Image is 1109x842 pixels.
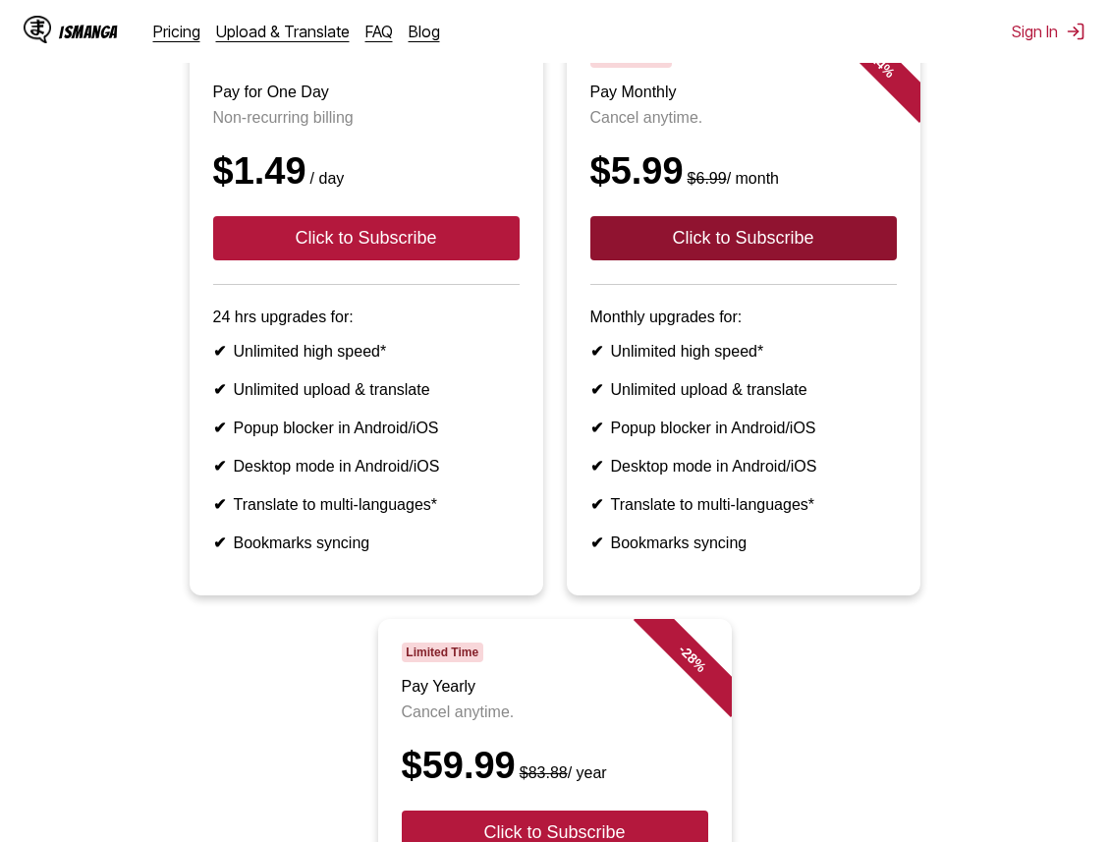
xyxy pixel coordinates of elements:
li: Bookmarks syncing [590,533,897,552]
p: Cancel anytime. [402,703,708,721]
p: Monthly upgrades for: [590,309,897,326]
div: IsManga [59,23,118,41]
b: ✔ [213,343,226,360]
button: Click to Subscribe [590,216,897,260]
div: $5.99 [590,150,897,193]
li: Desktop mode in Android/iOS [213,457,520,476]
li: Unlimited high speed* [590,342,897,361]
img: Sign out [1066,22,1085,41]
b: ✔ [590,381,603,398]
p: 24 hrs upgrades for: [213,309,520,326]
p: Non-recurring billing [213,109,520,127]
small: / month [684,170,779,187]
li: Desktop mode in Android/iOS [590,457,897,476]
li: Popup blocker in Android/iOS [213,419,520,437]
button: Sign In [1012,22,1085,41]
b: ✔ [590,343,603,360]
s: $6.99 [688,170,727,187]
b: ✔ [590,534,603,551]
b: ✔ [590,420,603,436]
b: ✔ [213,420,226,436]
a: IsManga LogoIsManga [24,16,153,47]
li: Unlimited upload & translate [213,380,520,399]
li: Unlimited high speed* [213,342,520,361]
small: / year [516,764,607,781]
b: ✔ [213,458,226,475]
a: Blog [409,22,440,41]
a: Pricing [153,22,200,41]
button: Click to Subscribe [213,216,520,260]
li: Translate to multi-languages* [213,495,520,514]
b: ✔ [213,534,226,551]
span: Limited Time [402,643,483,662]
div: - 14 % [821,5,939,123]
a: FAQ [365,22,393,41]
li: Unlimited upload & translate [590,380,897,399]
li: Bookmarks syncing [213,533,520,552]
img: IsManga Logo [24,16,51,43]
h3: Pay Yearly [402,678,708,696]
p: Cancel anytime. [590,109,897,127]
div: - 28 % [633,599,750,717]
b: ✔ [590,496,603,513]
h3: Pay Monthly [590,84,897,101]
div: $59.99 [402,745,708,787]
s: $83.88 [520,764,568,781]
h3: Pay for One Day [213,84,520,101]
b: ✔ [213,381,226,398]
div: $1.49 [213,150,520,193]
li: Popup blocker in Android/iOS [590,419,897,437]
b: ✔ [213,496,226,513]
li: Translate to multi-languages* [590,495,897,514]
small: / day [306,170,345,187]
b: ✔ [590,458,603,475]
a: Upload & Translate [216,22,350,41]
